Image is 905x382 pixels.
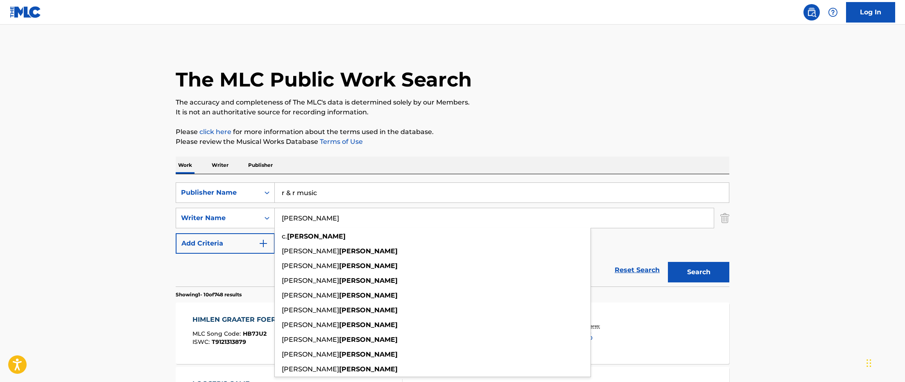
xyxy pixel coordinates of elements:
div: Writer Name [181,213,255,223]
img: Delete Criterion [720,208,729,228]
strong: [PERSON_NAME] [339,247,398,255]
strong: [PERSON_NAME] [339,277,398,284]
p: It is not an authoritative source for recording information. [176,107,729,117]
img: MLC Logo [10,6,41,18]
strong: [PERSON_NAME] [339,350,398,358]
span: [PERSON_NAME] [282,306,339,314]
p: Work [176,157,195,174]
p: Please for more information about the terms used in the database. [176,127,729,137]
div: Publisher Name [181,188,255,198]
img: help [828,7,838,17]
span: [PERSON_NAME] [282,350,339,358]
p: Publisher [246,157,275,174]
span: [PERSON_NAME] [282,336,339,343]
div: Help [825,4,841,20]
div: Drag [867,351,871,375]
strong: [PERSON_NAME] [339,365,398,373]
strong: [PERSON_NAME] [339,262,398,270]
span: MLC Song Code : [192,330,243,337]
span: [PERSON_NAME] [282,262,339,270]
span: [PERSON_NAME] [282,247,339,255]
button: Add Criteria [176,233,275,254]
div: HIMLEN GRAATER FOER [PERSON_NAME] [192,315,341,325]
span: [PERSON_NAME] [282,365,339,373]
a: click here [199,128,231,136]
span: [PERSON_NAME] [282,277,339,284]
span: [PERSON_NAME] [282,321,339,329]
a: Terms of Use [318,138,363,146]
a: Reset Search [611,261,664,279]
h1: The MLC Public Work Search [176,67,472,92]
p: The accuracy and completeness of The MLC's data is determined solely by our Members. [176,98,729,107]
p: Writer [209,157,231,174]
p: Please review the Musical Works Database [176,137,729,147]
img: search [807,7,817,17]
a: HIMLEN GRAATER FOER [PERSON_NAME]MLC Song Code:HB7JU2ISWC:T9121313879Writers (1)[PERSON_NAME]Reco... [176,302,729,364]
strong: [PERSON_NAME] [339,336,398,343]
strong: [PERSON_NAME] [339,321,398,329]
span: c. [282,232,287,240]
span: [PERSON_NAME] [282,291,339,299]
span: T9121313879 [212,338,246,346]
a: Log In [846,2,895,23]
img: 9d2ae6d4665cec9f34b9.svg [258,239,268,248]
iframe: Chat Widget [864,343,905,382]
span: ISWC : [192,338,212,346]
p: Showing 1 - 10 of 748 results [176,291,242,298]
strong: [PERSON_NAME] [287,232,346,240]
button: Search [668,262,729,282]
strong: [PERSON_NAME] [339,306,398,314]
strong: [PERSON_NAME] [339,291,398,299]
form: Search Form [176,182,729,286]
span: HB7JU2 [243,330,267,337]
a: Public Search [803,4,820,20]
